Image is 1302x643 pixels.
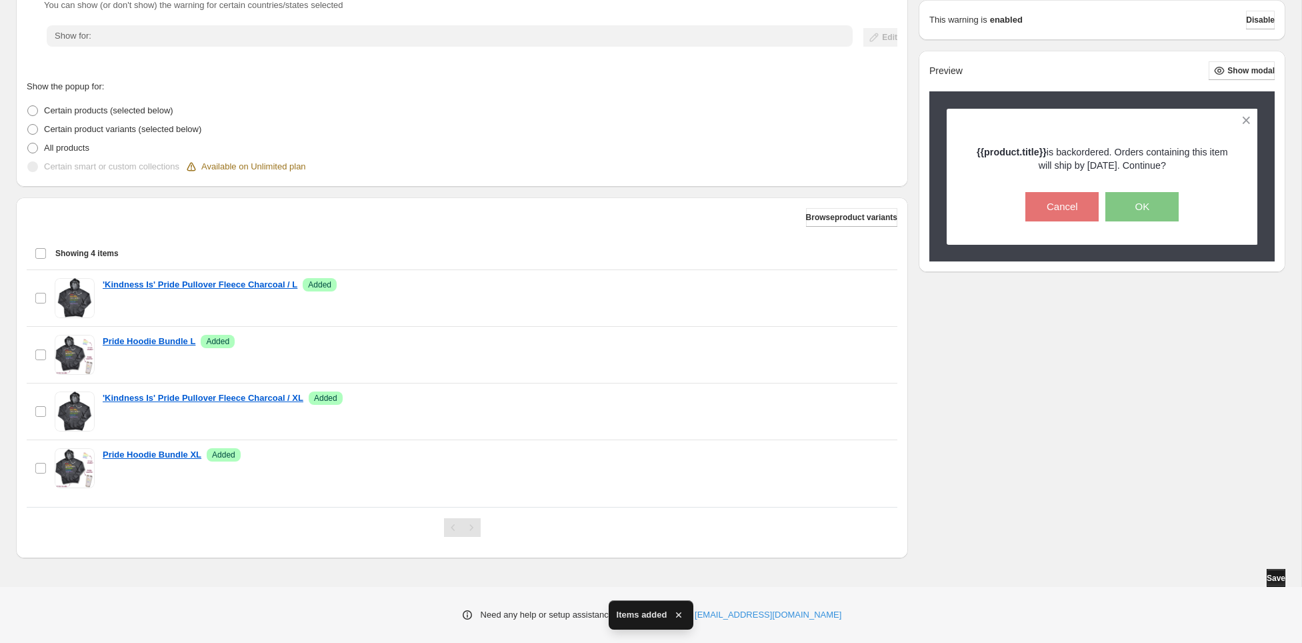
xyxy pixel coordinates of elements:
span: Added [206,336,229,347]
span: Disable [1246,15,1275,25]
a: Pride Hoodie Bundle XL [103,448,201,462]
button: Cancel [1025,192,1099,221]
button: OK [1105,192,1179,221]
button: Save [1267,569,1285,588]
h2: Preview [929,65,963,77]
span: Added [212,450,235,460]
img: 'Kindness Is' Pride Pullover Fleece Charcoal / XL [55,392,95,432]
a: Pride Hoodie Bundle L [103,335,195,348]
span: Certain products (selected below) [44,105,173,115]
button: Disable [1246,11,1275,29]
nav: Pagination [444,518,481,537]
button: Browseproduct variants [806,208,897,227]
p: Certain smart or custom collections [44,160,179,173]
p: This warning is [929,13,987,27]
button: Show modal [1209,61,1275,80]
span: Show for: [55,31,91,41]
a: [EMAIL_ADDRESS][DOMAIN_NAME] [695,608,841,622]
span: Show the popup for: [27,81,104,91]
a: 'Kindness Is' Pride Pullover Fleece Charcoal / XL [103,392,303,405]
span: Save [1267,573,1285,584]
img: Pride Hoodie Bundle L [55,335,95,375]
p: is backordered. Orders containing this item will ship by [DATE]. Continue? [970,145,1235,172]
strong: {{product.title}} [977,147,1047,157]
img: 'Kindness Is' Pride Pullover Fleece Charcoal / L [55,278,95,318]
img: Pride Hoodie Bundle XL [55,448,95,488]
span: Showing 4 items [55,248,119,259]
span: Added [308,279,331,290]
strong: enabled [990,13,1023,27]
div: Available on Unlimited plan [185,160,306,173]
span: Show modal [1227,65,1275,76]
span: Items added [617,608,667,622]
p: All products [44,141,89,155]
span: Browse product variants [806,212,897,223]
span: Certain product variants (selected below) [44,124,201,134]
span: Added [314,393,337,404]
a: 'Kindness Is' Pride Pullover Fleece Charcoal / L [103,278,297,291]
